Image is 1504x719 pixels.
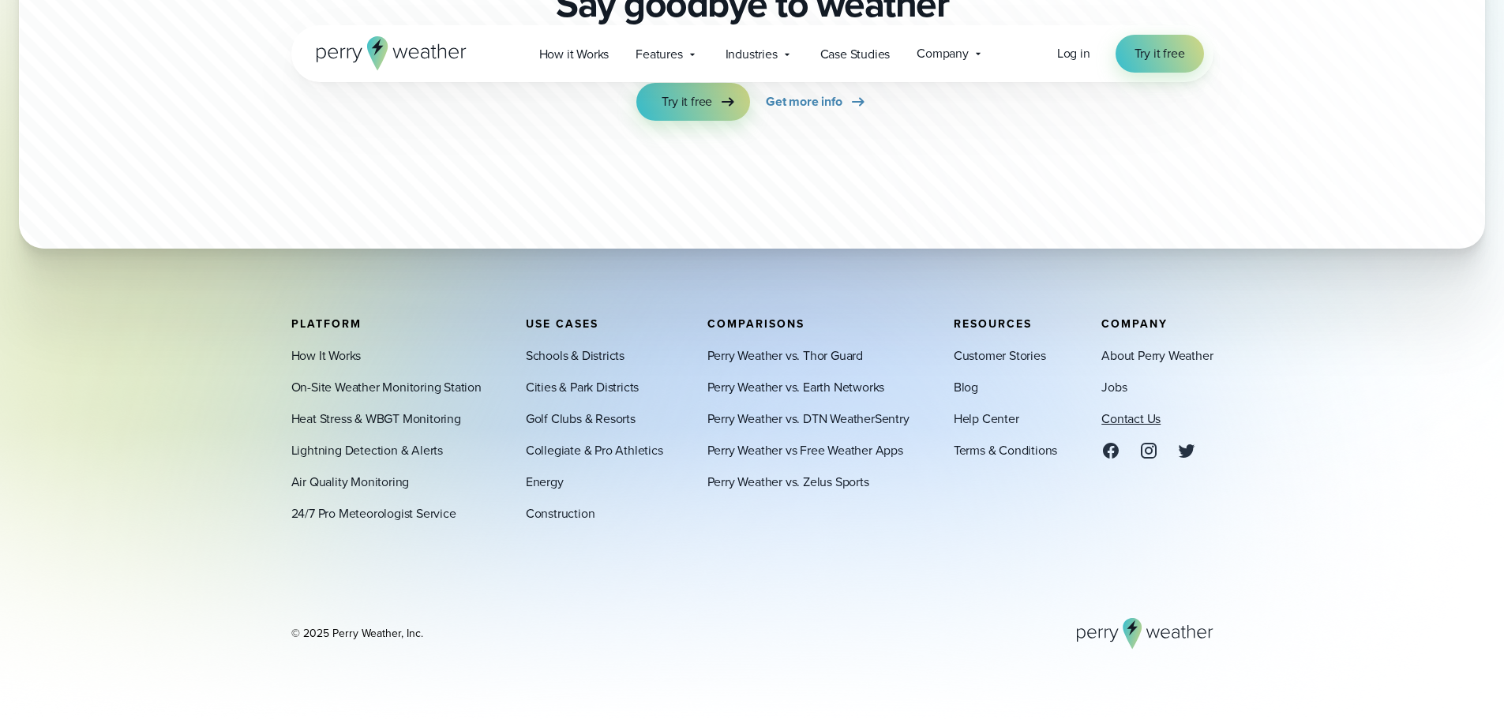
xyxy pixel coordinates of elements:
[954,441,1057,460] a: Terms & Conditions
[766,92,842,111] span: Get more info
[917,44,969,63] span: Company
[636,45,682,64] span: Features
[526,38,623,70] a: How it Works
[539,45,609,64] span: How it Works
[526,316,598,332] span: Use Cases
[526,378,639,397] a: Cities & Park Districts
[1101,346,1213,365] a: About Perry Weather
[1101,378,1127,397] a: Jobs
[1101,316,1168,332] span: Company
[707,441,903,460] a: Perry Weather vs Free Weather Apps
[291,378,482,397] a: On-Site Weather Monitoring Station
[707,378,885,397] a: Perry Weather vs. Earth Networks
[1057,44,1090,63] a: Log in
[707,316,805,332] span: Comparisons
[291,410,461,429] a: Heat Stress & WBGT Monitoring
[291,441,443,460] a: Lightning Detection & Alerts
[662,92,712,111] span: Try it free
[291,626,423,642] div: © 2025 Perry Weather, Inc.
[1057,44,1090,62] span: Log in
[954,378,978,397] a: Blog
[291,316,362,332] span: Platform
[526,504,595,523] a: Construction
[1116,35,1204,73] a: Try it free
[636,83,750,121] a: Try it free
[954,316,1032,332] span: Resources
[807,38,904,70] a: Case Studies
[291,346,362,365] a: How It Works
[766,83,867,121] a: Get more info
[954,346,1046,365] a: Customer Stories
[526,441,663,460] a: Collegiate & Pro Athletics
[526,473,564,492] a: Energy
[291,473,410,492] a: Air Quality Monitoring
[954,410,1019,429] a: Help Center
[726,45,778,64] span: Industries
[707,410,910,429] a: Perry Weather vs. DTN WeatherSentry
[526,410,636,429] a: Golf Clubs & Resorts
[820,45,891,64] span: Case Studies
[707,473,869,492] a: Perry Weather vs. Zelus Sports
[707,346,863,365] a: Perry Weather vs. Thor Guard
[526,346,624,365] a: Schools & Districts
[1101,410,1161,429] a: Contact Us
[291,504,456,523] a: 24/7 Pro Meteorologist Service
[1135,44,1185,63] span: Try it free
